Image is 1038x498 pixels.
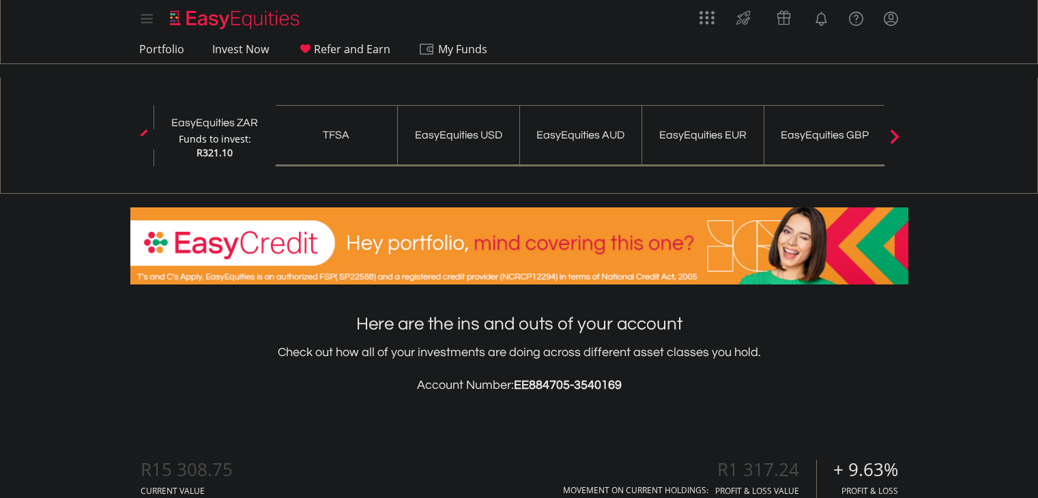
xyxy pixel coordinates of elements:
h3: Account Number: [130,376,908,395]
div: R15 308.75 [141,460,233,480]
h1: Here are the ins and outs of your account [130,312,908,336]
span: My Funds [418,40,508,58]
a: Refer and Earn [291,42,396,63]
div: CURRENT VALUE [141,486,233,495]
div: R1 317.24 [715,460,816,480]
div: EasyEquities AUD [528,126,633,145]
div: Check out how all of your investments are doing across different asset classes you hold. [130,343,908,395]
div: Movement on Current Holdings: [563,486,708,495]
img: vouchers-v2.svg [773,7,795,29]
div: Funds to invest: [179,132,251,146]
span: R321.10 [197,146,233,159]
a: Invest Now [207,42,274,63]
div: EasyEquities ZAR [162,113,268,132]
img: EasyCredit Promotion Banner [130,207,908,284]
div: Profit & Loss [833,486,898,495]
span: EE884705-3540169 [514,379,622,392]
a: Notifications [804,3,839,31]
button: Next [881,136,908,149]
img: EasyEquities_Logo.png [162,8,305,31]
a: FAQ's and Support [839,3,874,31]
a: Portfolio [134,42,190,63]
button: Previous [130,136,157,149]
img: thrive-v2.svg [732,7,755,29]
img: grid-menu-icon.svg [700,10,715,25]
a: My Profile [874,3,908,33]
div: TFSA [284,126,389,145]
div: EasyEquities EUR [650,126,755,145]
span: Refer and Earn [314,42,390,57]
a: Vouchers [764,3,804,29]
div: EasyEquities GBP [773,126,878,145]
a: AppsGrid [691,3,723,25]
a: Home page [160,3,305,31]
div: EasyEquities USD [406,126,511,145]
div: Profit & Loss Value [715,486,816,495]
div: + 9.63% [833,460,898,480]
